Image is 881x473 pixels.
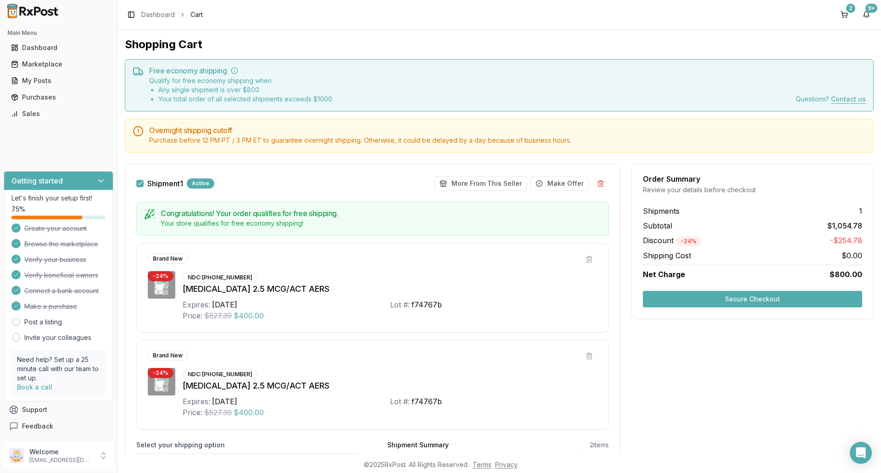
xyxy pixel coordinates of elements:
button: 2 [837,7,852,22]
div: Brand New [148,254,188,264]
div: Price: [183,310,202,321]
h5: Congratulations! Your order qualifies for free shipping. [161,210,601,217]
div: Questions? [796,95,866,104]
a: My Posts [7,72,110,89]
p: Welcome [29,447,93,456]
a: Book a call [17,383,52,391]
button: Make Offer [530,176,589,191]
div: [DATE] [212,396,237,407]
button: My Posts [4,73,113,88]
img: Spiriva Respimat 2.5 MCG/ACT AERS [148,271,175,299]
div: NDC: [PHONE_NUMBER] [183,369,257,379]
span: $400.00 [234,310,264,321]
span: $800.00 [830,269,862,280]
div: Lot #: [390,299,410,310]
button: Dashboard [4,40,113,55]
p: Need help? Set up a 25 minute call with our team to set up. [17,355,100,383]
span: Create your account [24,224,87,233]
span: Browse the marketplace [24,239,98,249]
button: Sales [4,106,113,121]
span: Feedback [22,422,53,431]
div: - 24 % [148,271,173,281]
div: My Posts [11,76,106,85]
a: Dashboard [7,39,110,56]
div: - 24 % [676,236,702,246]
div: Active [187,178,214,189]
button: More From This Seller [435,176,527,191]
div: Your store qualifies for free economy shipping! [161,219,601,228]
button: Feedback [4,418,113,434]
div: Qualify for free economy shipping when [149,76,332,104]
span: Net Charge [643,270,685,279]
p: [EMAIL_ADDRESS][DOMAIN_NAME] [29,456,93,464]
li: Your total order of all selected shipments exceeds $ 1000 [158,95,332,104]
label: Select your shipping option [136,440,358,450]
div: [MEDICAL_DATA] 2.5 MCG/ACT AERS [183,379,597,392]
span: 75 % [11,205,25,214]
div: Purchases [11,93,106,102]
div: 9+ [865,4,877,13]
button: Secure Checkout [643,291,862,307]
span: $0.00 [842,250,862,261]
div: [MEDICAL_DATA] 2.5 MCG/ACT AERS [183,283,597,295]
a: Privacy [495,461,518,468]
div: Sales [11,109,106,118]
p: Let's finish your setup first! [11,194,106,203]
button: Marketplace [4,57,113,72]
a: Marketplace [7,56,110,72]
img: RxPost Logo [4,4,62,18]
h5: Overnight shipping cutoff [149,127,866,134]
a: Sales [7,106,110,122]
div: Expires: [183,396,210,407]
button: Purchases [4,90,113,105]
button: Support [4,401,113,418]
span: $400.00 [234,407,264,418]
span: $527.39 [204,407,232,418]
span: Shipping Cost [643,250,691,261]
div: Dashboard [11,43,106,52]
div: Open Intercom Messenger [850,442,872,464]
span: Subtotal [643,220,672,231]
div: - 24 % [148,368,173,378]
span: Verify your business [24,255,86,264]
div: Shipment Subtotal [387,453,495,462]
span: Shipment 1 [147,180,183,187]
div: f74767b [412,396,442,407]
div: Brand New [148,351,188,361]
div: 2 [846,4,855,13]
span: Shipments [643,206,680,217]
a: Invite your colleagues [24,333,91,342]
div: Expires: [183,299,210,310]
div: Price: [183,407,202,418]
div: Review your details before checkout [643,185,862,195]
div: [DATE] [212,299,237,310]
span: $527.39 [204,310,232,321]
span: Verify beneficial owners [24,271,98,280]
button: 9+ [859,7,874,22]
span: Make a purchase [24,302,77,311]
h5: Free economy shipping [149,67,866,74]
a: Dashboard [141,10,175,19]
div: Purchase before 12 PM PT / 3 PM ET to guarantee overnight shipping. Otherwise, it could be delaye... [149,136,866,145]
img: Spiriva Respimat 2.5 MCG/ACT AERS [148,368,175,395]
span: $1,054.78 [827,220,862,231]
nav: breadcrumb [141,10,203,19]
li: Any single shipment is over $ 800 [158,85,332,95]
div: Lot #: [390,396,410,407]
span: Connect a bank account [24,286,99,295]
div: NDC: [PHONE_NUMBER] [183,273,257,283]
h1: Shopping Cart [125,37,874,52]
div: Order Summary [643,175,862,183]
div: f74767b [412,299,442,310]
div: $1,054.78 [502,453,609,462]
span: 1 [859,206,862,217]
a: Terms [473,461,491,468]
div: 2 items [590,440,609,450]
div: Shipment Summary [387,440,449,450]
span: Discount [643,236,702,245]
h2: Main Menu [7,29,110,37]
span: -$254.78 [830,235,862,246]
a: Purchases [7,89,110,106]
span: Cart [190,10,203,19]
